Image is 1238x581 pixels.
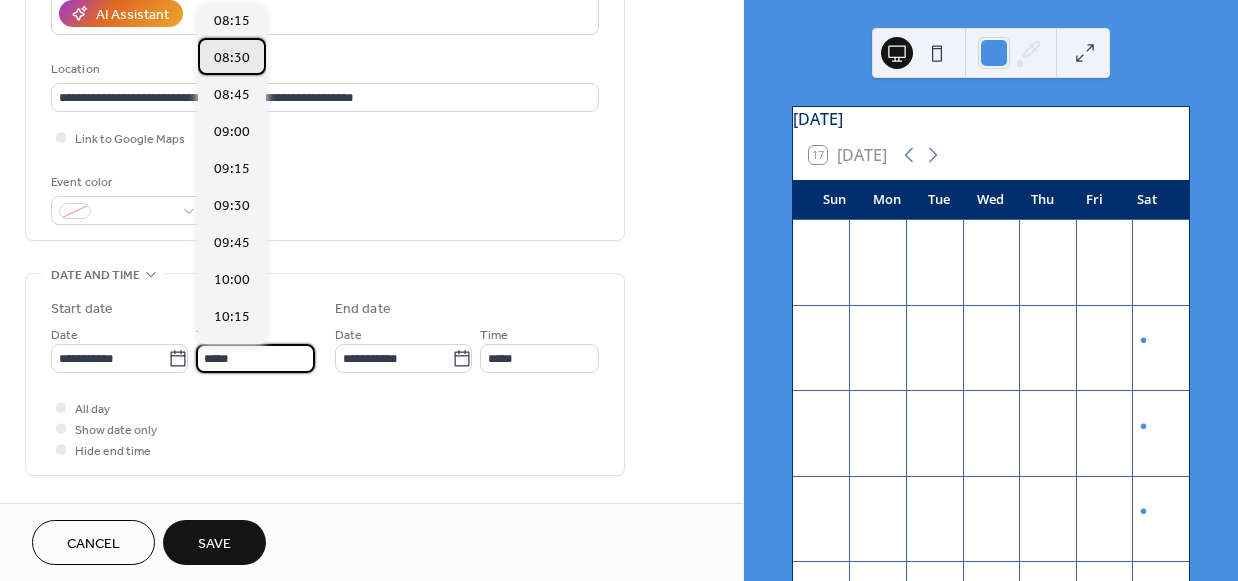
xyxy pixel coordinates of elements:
div: 19 [1082,396,1097,411]
div: Ruratz Rugby - Pre-school Tag Rugby Sessions [1132,332,1189,349]
div: 17 [969,396,984,411]
div: End date [335,299,391,320]
div: Wed [965,180,1017,220]
span: Hide end time [75,441,151,462]
div: Tue [913,180,965,220]
div: 16 [912,396,927,411]
div: 31 [799,226,814,241]
button: Save [163,520,266,565]
span: Time [480,325,508,346]
span: 08:30 [214,48,250,69]
div: 9 [912,311,927,326]
div: 7 [799,311,814,326]
div: Thu [1017,180,1069,220]
span: All day [75,399,110,420]
span: 10:30 [214,344,250,365]
span: Recurring event [51,500,157,521]
div: Ruratz Rugby - Pre-school Tag Rugby Sessions [1132,418,1189,435]
span: Date [51,325,78,346]
div: Ruratz Rugby - Pre-school Tag Rugby Sessions [1132,503,1189,520]
span: Time [196,325,224,346]
div: 26 [1082,482,1097,497]
div: 11 [1025,311,1040,326]
span: 08:45 [214,85,250,106]
div: 27 [1138,482,1153,497]
span: 08:15 [214,11,250,32]
span: 09:00 [214,122,250,143]
span: Cancel [67,534,120,555]
div: AI Assistant [96,5,169,26]
button: Cancel [32,520,155,565]
div: Sat [1121,180,1173,220]
div: 8 [855,311,870,326]
div: Location [51,59,595,80]
span: 09:30 [214,196,250,217]
div: 18 [1025,396,1040,411]
span: Date [335,325,362,346]
div: 23 [912,482,927,497]
span: 10:15 [214,307,250,328]
div: 6 [1138,226,1153,241]
div: Sun [809,180,861,220]
div: 14 [799,396,814,411]
div: 4 [1025,226,1040,241]
div: 12 [1082,311,1097,326]
div: 15 [855,396,870,411]
span: Date and time [51,265,140,286]
div: 2 [912,226,927,241]
span: Show date only [75,420,157,441]
span: 09:15 [214,159,250,180]
div: 21 [799,482,814,497]
div: Mon [861,180,913,220]
div: 13 [1138,311,1153,326]
div: 24 [969,482,984,497]
div: [DATE] [793,107,1189,131]
div: 1 [855,226,870,241]
div: 10 [969,311,984,326]
span: 10:00 [214,270,250,291]
div: 5 [1082,226,1097,241]
span: Save [198,534,231,555]
span: Link to Google Maps [75,129,185,150]
div: Fri [1069,180,1121,220]
div: 25 [1025,482,1040,497]
div: Start date [51,299,113,320]
div: Event color [51,172,201,193]
div: 3 [969,226,984,241]
div: 22 [855,482,870,497]
span: 09:45 [214,233,250,254]
div: 20 [1138,396,1153,411]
